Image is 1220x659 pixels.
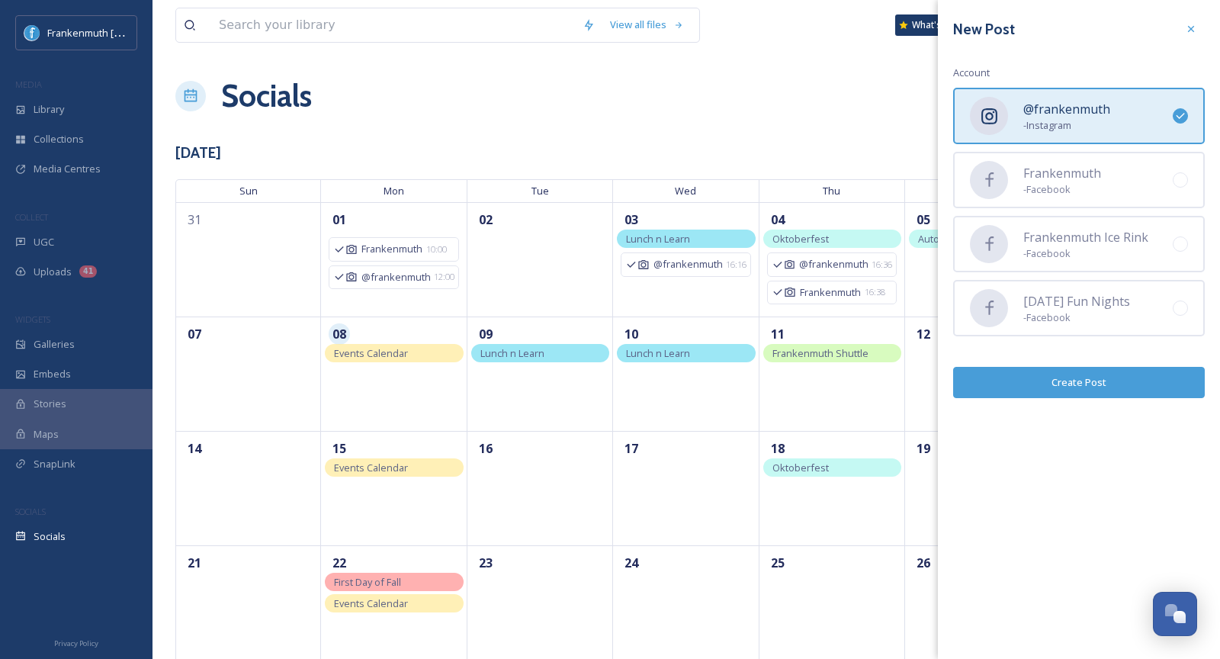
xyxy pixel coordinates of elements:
[1023,100,1110,118] span: @frankenmuth
[799,257,868,272] span: @frankenmuth
[953,367,1205,398] button: Create Post
[1023,228,1148,246] span: Frankenmuth Ice Rink
[361,270,430,284] span: @frankenmuth
[184,323,205,345] span: 07
[34,162,101,176] span: Media Centres
[329,552,350,574] span: 22
[480,346,544,360] span: Lunch n Learn
[475,209,496,230] span: 02
[54,633,98,651] a: Privacy Policy
[1023,310,1130,325] span: - Facebook
[621,209,642,230] span: 03
[1153,592,1197,636] button: Open Chat
[767,438,788,459] span: 18
[953,66,990,80] span: Account
[175,179,321,202] span: Sun
[34,397,66,411] span: Stories
[184,209,205,230] span: 31
[626,232,690,246] span: Lunch n Learn
[334,575,401,589] span: First Day of Fall
[329,323,350,345] span: 08
[34,265,72,279] span: Uploads
[34,337,75,352] span: Galleries
[15,506,46,517] span: SOCIALS
[34,427,59,442] span: Maps
[34,457,75,471] span: SnapLink
[913,209,934,230] span: 05
[602,10,692,40] a: View all files
[475,323,496,345] span: 09
[918,232,961,246] span: Auto Fest
[334,461,408,474] span: Events Calendar
[79,265,97,278] div: 41
[653,257,722,272] span: @frankenmuth
[905,179,1051,202] span: Fri
[184,552,205,574] span: 21
[34,529,66,544] span: Socials
[321,179,467,202] span: Mon
[329,438,350,459] span: 15
[767,323,788,345] span: 11
[772,232,829,246] span: Oktoberfest
[34,102,64,117] span: Library
[913,552,934,574] span: 26
[621,323,642,345] span: 10
[1023,182,1101,197] span: - Facebook
[865,286,885,299] span: 16:38
[24,25,40,40] img: Social%20Media%20PFP%202025.jpg
[759,179,905,202] span: Thu
[184,438,205,459] span: 14
[913,323,934,345] span: 12
[434,271,454,284] span: 12:00
[772,461,829,474] span: Oktoberfest
[467,179,613,202] span: Tue
[767,552,788,574] span: 25
[895,14,971,36] a: What's New
[872,259,892,272] span: 16:36
[334,346,408,360] span: Events Calendar
[626,346,690,360] span: Lunch n Learn
[34,132,84,146] span: Collections
[15,79,42,90] span: MEDIA
[54,638,98,648] span: Privacy Policy
[772,346,868,360] span: Frankenmuth Shuttle
[767,209,788,230] span: 04
[1023,118,1110,133] span: - Instagram
[211,8,575,42] input: Search your library
[800,285,861,300] span: Frankenmuth
[175,142,221,164] h3: [DATE]
[334,596,408,610] span: Events Calendar
[475,552,496,574] span: 23
[1023,292,1130,310] span: [DATE] Fun Nights
[613,179,759,202] span: Wed
[361,242,422,256] span: Frankenmuth
[221,73,312,119] a: Socials
[34,235,54,249] span: UGC
[47,25,162,40] span: Frankenmuth [US_STATE]
[1023,164,1101,182] span: Frankenmuth
[726,259,746,272] span: 16:16
[15,313,50,325] span: WIDGETS
[329,209,350,230] span: 01
[426,243,447,256] span: 10:00
[953,18,1015,40] h3: New Post
[621,438,642,459] span: 17
[15,211,48,223] span: COLLECT
[475,438,496,459] span: 16
[621,552,642,574] span: 24
[1023,246,1148,261] span: - Facebook
[34,367,71,381] span: Embeds
[913,438,934,459] span: 19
